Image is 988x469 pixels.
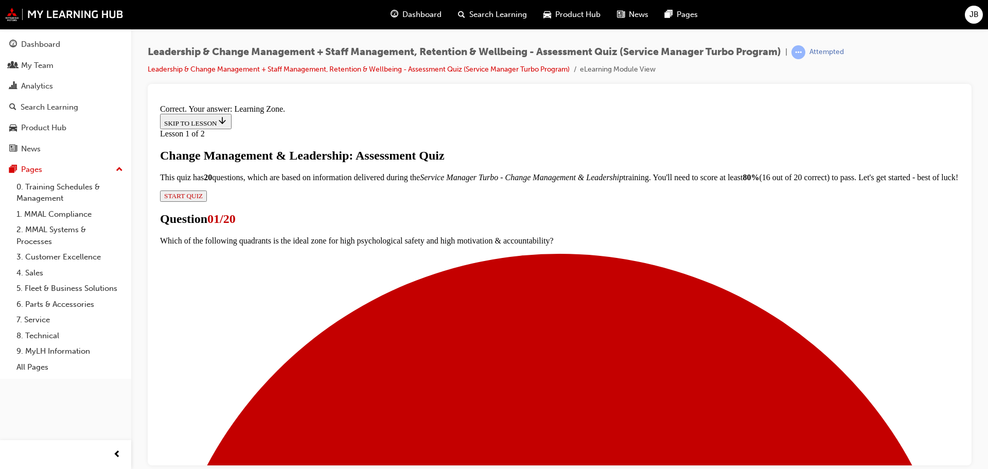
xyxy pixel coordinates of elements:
[543,8,551,21] span: car-icon
[12,265,127,281] a: 4. Sales
[9,145,17,154] span: news-icon
[12,249,127,265] a: 3. Customer Excellence
[657,4,706,25] a: pages-iconPages
[965,6,983,24] button: JB
[12,359,127,375] a: All Pages
[469,9,527,21] span: Search Learning
[12,312,127,328] a: 7. Service
[9,61,17,71] span: people-icon
[4,118,127,137] a: Product Hub
[969,9,979,21] span: JB
[382,4,450,25] a: guage-iconDashboard
[4,33,127,160] button: DashboardMy TeamAnalyticsSearch LearningProduct HubNews
[5,8,123,21] img: mmal
[617,8,625,21] span: news-icon
[21,101,78,113] div: Search Learning
[4,136,803,145] p: Which of the following quadrants is the ideal zone for high psychological safety and high motivat...
[12,179,127,206] a: 0. Training Schedules & Management
[116,163,123,177] span: up-icon
[21,164,42,176] div: Pages
[8,19,72,27] span: SKIP TO LESSON
[791,45,805,59] span: learningRecordVerb_ATTEMPT-icon
[9,82,17,91] span: chart-icon
[12,281,127,297] a: 5. Fleet & Business Solutions
[785,46,787,58] span: |
[8,92,47,99] span: START QUIZ
[21,143,41,155] div: News
[4,48,803,62] div: Change Management & Leadership: Assessment Quiz
[4,160,127,179] button: Pages
[51,112,80,125] span: 01/20
[629,9,648,21] span: News
[52,73,56,81] strong: 0
[12,343,127,359] a: 9. MyLH Information
[4,35,127,54] a: Dashboard
[555,9,601,21] span: Product Hub
[21,60,54,72] div: My Team
[4,98,127,117] a: Search Learning
[4,77,127,96] a: Analytics
[9,40,17,49] span: guage-icon
[148,46,781,58] span: Leadership & Change Management + Staff Management, Retention & Wellbeing - Assessment Quiz (Servi...
[12,222,127,249] a: 2. MMAL Systems & Processes
[4,140,127,159] a: News
[458,8,465,21] span: search-icon
[4,13,76,29] button: SKIP TO LESSON
[535,4,609,25] a: car-iconProduct Hub
[9,124,17,133] span: car-icon
[391,8,398,21] span: guage-icon
[12,328,127,344] a: 8. Technical
[402,9,442,21] span: Dashboard
[4,4,803,13] div: Correct. Your answer: Learning Zone.
[264,73,467,81] em: Service Manager Turbo - Change Management & Leadership
[677,9,698,21] span: Pages
[4,29,803,38] div: Lesson 1 of 2
[587,73,603,81] strong: 80%
[21,122,66,134] div: Product Hub
[113,448,121,461] span: prev-icon
[148,65,570,74] a: Leadership & Change Management + Staff Management, Retention & Wellbeing - Assessment Quiz (Servi...
[21,80,53,92] div: Analytics
[609,4,657,25] a: news-iconNews
[48,73,52,81] strong: 2
[4,112,803,126] h1: Question 1 of 20
[4,112,51,125] span: Question
[665,8,673,21] span: pages-icon
[809,47,844,57] div: Attempted
[580,64,656,76] li: eLearning Module View
[9,165,17,175] span: pages-icon
[4,73,803,82] p: This quiz has questions, which are based on information delivered during the training. You'll nee...
[12,206,127,222] a: 1. MMAL Compliance
[21,39,60,50] div: Dashboard
[450,4,535,25] a: search-iconSearch Learning
[4,56,127,75] a: My Team
[9,103,16,112] span: search-icon
[12,297,127,312] a: 6. Parts & Accessories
